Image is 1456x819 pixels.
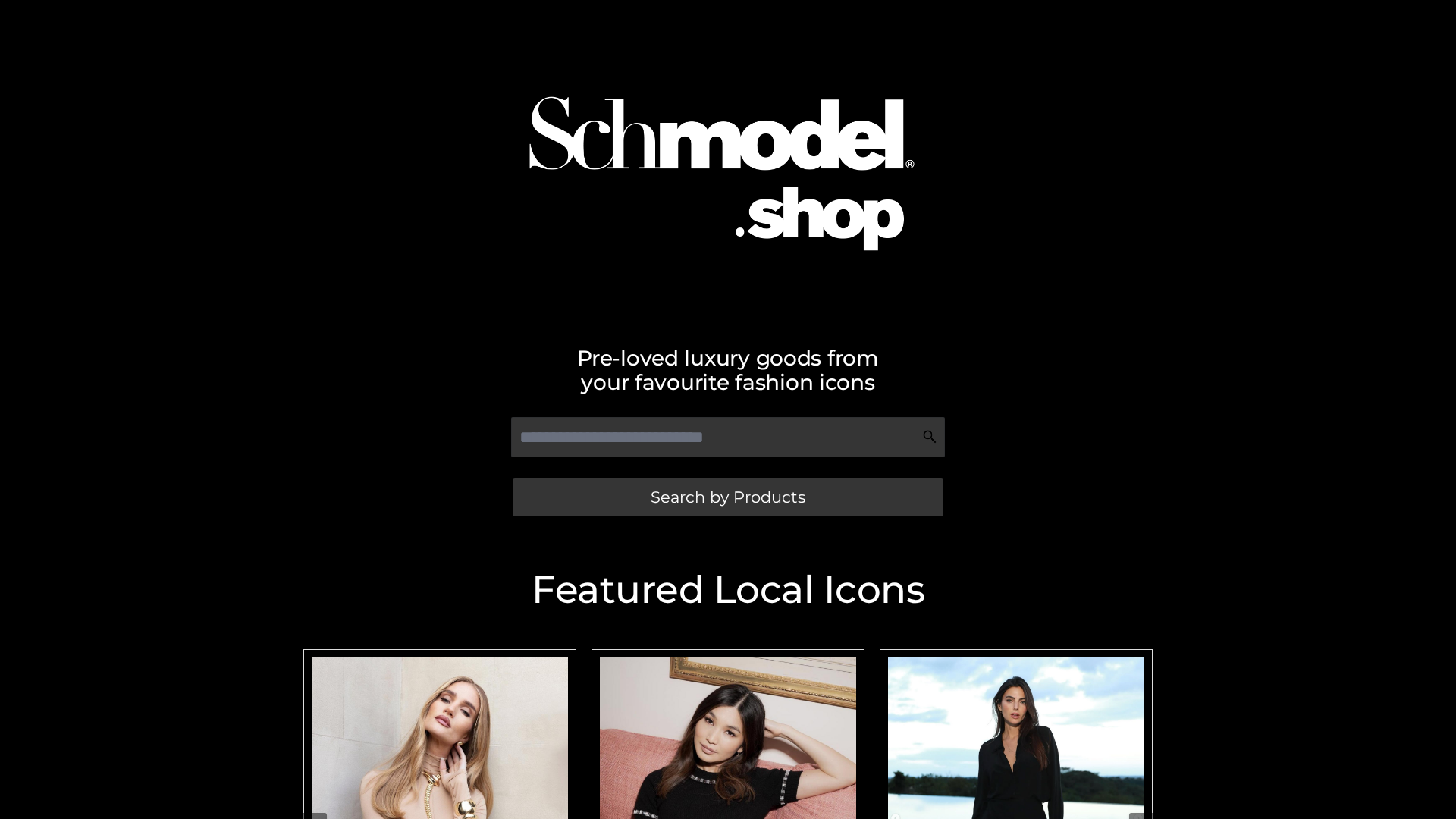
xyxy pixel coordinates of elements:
h2: Pre-loved luxury goods from your favourite fashion icons [296,346,1160,394]
img: Search Icon [922,429,937,444]
span: Search by Products [651,489,805,505]
h2: Featured Local Icons​ [296,571,1160,609]
a: Search by Products [513,478,943,516]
